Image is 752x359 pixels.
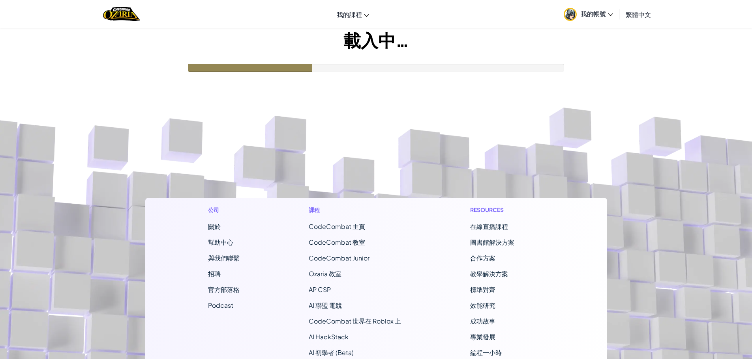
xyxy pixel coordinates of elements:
h1: Resources [470,206,544,214]
span: CodeCombat 主頁 [309,222,365,231]
span: 繁體中文 [626,10,651,19]
a: 專業發展 [470,333,495,341]
a: CodeCombat 教室 [309,238,365,246]
a: 繁體中文 [622,4,655,25]
span: 與我們聯繫 [208,254,240,262]
a: 成功故事 [470,317,495,325]
a: CodeCombat 世界在 Roblox 上 [309,317,401,325]
a: 我的帳號 [560,2,617,26]
a: 效能研究 [470,301,495,309]
a: 幫助中心 [208,238,233,246]
a: 招聘 [208,270,221,278]
a: Ozaria 教室 [309,270,341,278]
a: AI 聯盟 電競 [309,301,342,309]
a: AP CSP [309,285,331,294]
a: 在線直播課程 [470,222,508,231]
h1: 課程 [309,206,401,214]
a: 官方部落格 [208,285,240,294]
a: Ozaria by CodeCombat logo [103,6,140,22]
span: 我的課程 [337,10,362,19]
h1: 公司 [208,206,240,214]
a: 編程一小時 [470,348,502,357]
a: 關於 [208,222,221,231]
a: AI 初學者 (Beta) [309,348,354,357]
a: 我的課程 [333,4,373,25]
a: AI HackStack [309,333,349,341]
img: Home [103,6,140,22]
span: 我的帳號 [581,9,613,18]
a: 圖書館解決方案 [470,238,514,246]
a: 合作方案 [470,254,495,262]
a: Podcast [208,301,233,309]
a: 標準對齊 [470,285,495,294]
img: avatar [564,8,577,21]
a: CodeCombat Junior [309,254,369,262]
a: 教學解決方案 [470,270,508,278]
